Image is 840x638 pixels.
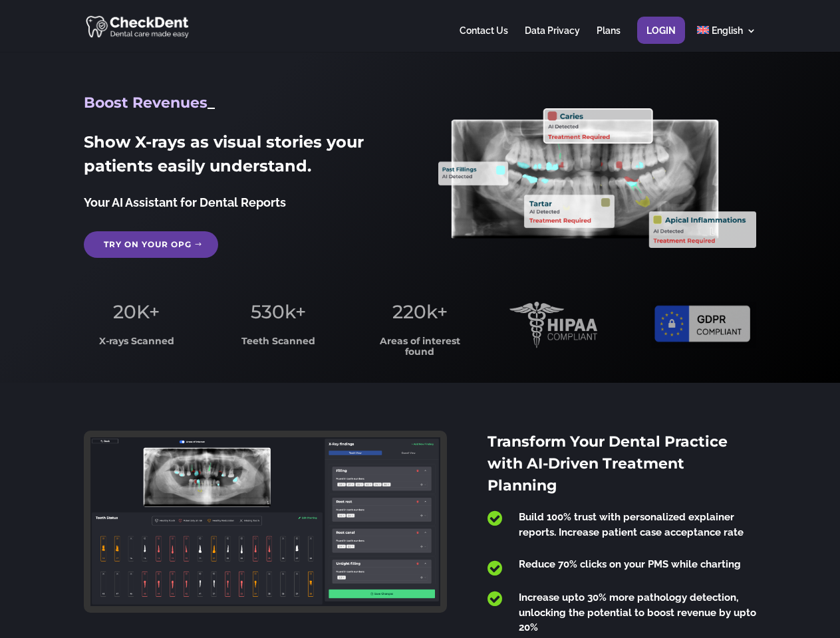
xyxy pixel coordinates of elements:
a: Login [646,26,676,52]
span:  [488,560,502,577]
span:  [488,510,502,527]
span: _ [208,94,215,112]
img: CheckDent AI [86,13,190,39]
img: X_Ray_annotated [438,108,756,248]
h2: Show X-rays as visual stories your patients easily understand. [84,130,401,185]
span:  [488,590,502,607]
a: Try on your OPG [84,231,218,258]
a: Plans [597,26,621,52]
span: Reduce 70% clicks on your PMS while charting [519,558,741,570]
a: English [697,26,756,52]
a: Contact Us [460,26,508,52]
a: Data Privacy [525,26,580,52]
span: 220k+ [392,300,448,323]
span: 530k+ [251,300,306,323]
span: Transform Your Dental Practice with AI-Driven Treatment Planning [488,433,728,494]
span: Increase upto 30% more pathology detection, unlocking the potential to boost revenue by upto 20% [519,591,756,633]
span: Your AI Assistant for Dental Reports [84,195,286,209]
span: Build 100% trust with personalized explainer reports. Increase patient case acceptance rate [519,511,744,538]
span: Boost Revenues [84,94,208,112]
span: 20K+ [113,300,160,323]
h3: Areas of interest found [368,336,473,364]
span: English [712,25,743,36]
